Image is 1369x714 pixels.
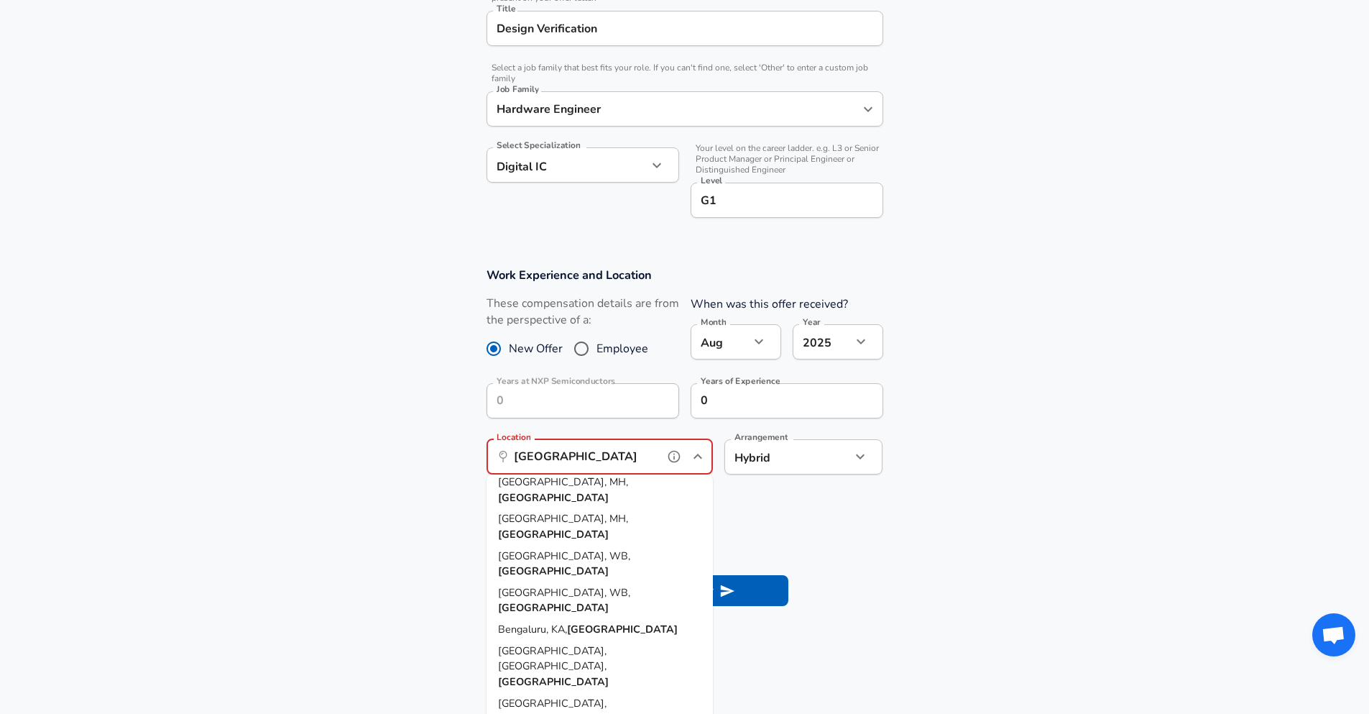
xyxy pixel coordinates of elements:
label: Location [497,433,530,441]
span: Bengaluru, KA, [498,622,567,636]
span: [GEOGRAPHIC_DATA], WB, [498,585,630,600]
div: Open chat [1312,613,1355,656]
div: 2025 [793,324,852,360]
label: Arrangement [734,433,788,441]
span: [GEOGRAPHIC_DATA], MH, [498,475,628,489]
label: Month [701,318,726,326]
label: Year [803,318,821,326]
label: Select Specialization [497,141,580,150]
span: Select a job family that best fits your role. If you can't find one, select 'Other' to enter a cu... [487,63,883,84]
span: New Offer [509,340,563,357]
label: When was this offer received? [691,296,848,312]
span: Employee [596,340,648,357]
input: Software Engineer [493,17,877,40]
button: help [663,446,685,467]
label: Level [701,176,722,185]
span: [GEOGRAPHIC_DATA], [GEOGRAPHIC_DATA], [498,644,607,674]
input: L3 [697,189,877,211]
strong: [GEOGRAPHIC_DATA] [567,622,678,636]
label: Years of Experience [701,377,780,385]
strong: [GEOGRAPHIC_DATA] [498,490,609,505]
label: Job Family [497,85,539,93]
button: Close [688,447,708,467]
div: Aug [691,324,750,360]
strong: [GEOGRAPHIC_DATA] [498,600,609,615]
input: Software Engineer [493,98,855,120]
div: Hybrid [724,439,830,475]
strong: [GEOGRAPHIC_DATA] [498,564,609,578]
strong: [GEOGRAPHIC_DATA] [498,527,609,541]
span: [GEOGRAPHIC_DATA], WB, [498,549,630,563]
h3: Work Experience and Location [487,267,883,283]
span: [GEOGRAPHIC_DATA], MH, [498,511,628,526]
label: Years at NXP Semiconductors [497,377,615,385]
input: 0 [487,383,647,418]
label: Title [497,4,515,13]
label: These compensation details are from the perspective of a: [487,296,679,329]
strong: [GEOGRAPHIC_DATA] [498,674,609,689]
input: 7 [691,383,852,418]
span: Your level on the career ladder. e.g. L3 or Senior Product Manager or Principal Engineer or Disti... [691,143,883,175]
button: Open [858,99,878,119]
div: Digital IC [487,147,647,183]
